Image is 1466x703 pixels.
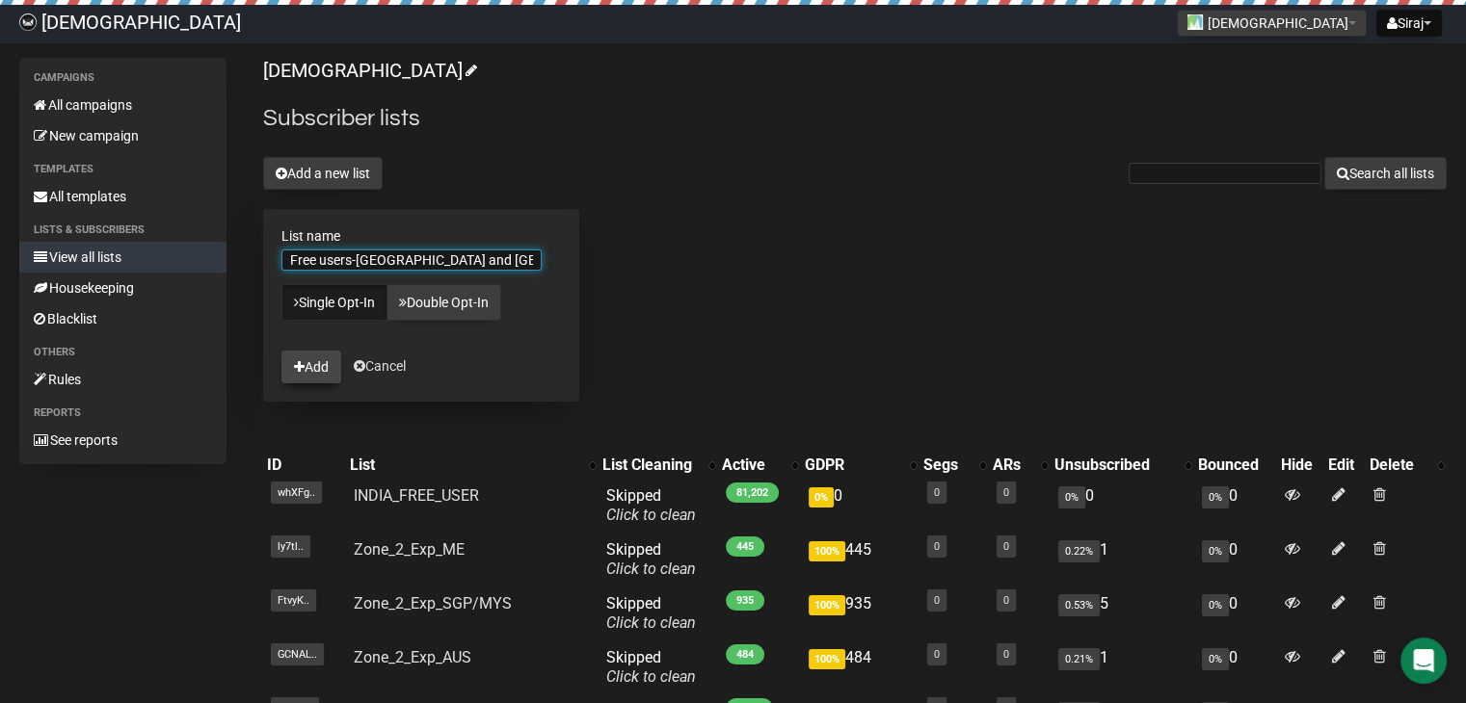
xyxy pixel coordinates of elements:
[281,227,561,245] label: List name
[1376,10,1442,37] button: Siraj
[1198,456,1273,475] div: Bounced
[19,66,227,90] li: Campaigns
[19,90,227,120] a: All campaigns
[281,351,341,383] button: Add
[1194,640,1277,694] td: 0
[1051,640,1194,694] td: 1
[809,487,834,508] span: 0%
[267,456,342,475] div: ID
[722,456,782,475] div: Active
[809,649,845,669] span: 100%
[726,536,764,557] span: 445
[602,456,699,475] div: List Cleaning
[606,594,696,632] span: Skipped
[726,590,764,611] span: 935
[718,452,801,479] th: Active: No sort applied, activate to apply an ascending sort
[1369,456,1427,475] div: Delete
[19,273,227,303] a: Housekeeping
[263,157,383,190] button: Add a new list
[1058,486,1085,508] span: 0%
[1281,456,1321,475] div: Hide
[989,452,1051,479] th: ARs: No sort applied, activate to apply an ascending sort
[801,640,920,694] td: 484
[934,594,940,607] a: 0
[606,506,696,524] a: Click to clean
[263,101,1447,136] h2: Subscriber lists
[1051,479,1194,533] td: 0
[1194,533,1277,586] td: 0
[1003,594,1009,607] a: 0
[1058,648,1100,670] span: 0.21%
[354,594,512,612] a: Zone_2_Exp_SGP/MYS
[1324,452,1365,479] th: Edit: No sort applied, sorting is disabled
[801,533,920,586] td: 445
[920,452,989,479] th: Segs: No sort applied, activate to apply an ascending sort
[19,13,37,31] img: 61ace9317f7fa0068652623cbdd82cc4
[1277,452,1325,479] th: Hide: No sort applied, sorting is disabled
[1051,533,1194,586] td: 1
[386,284,501,321] a: Double Opt-In
[809,595,845,615] span: 100%
[606,560,696,578] a: Click to clean
[1194,479,1277,533] td: 0
[271,535,310,558] span: ly7tl..
[606,540,696,578] span: Skipped
[1328,456,1361,475] div: Edit
[263,59,474,82] a: [DEMOGRAPHIC_DATA]
[801,586,920,640] td: 935
[1058,594,1100,616] span: 0.53%
[19,425,227,456] a: See reports
[1202,540,1229,562] span: 0%
[19,364,227,395] a: Rules
[1003,486,1009,499] a: 0
[354,648,471,666] a: Zone_2_Exp_AUS
[19,303,227,334] a: Blacklist
[1202,594,1229,616] span: 0%
[1054,456,1175,475] div: Unsubscribed
[726,482,779,503] span: 81,202
[1194,452,1277,479] th: Bounced: No sort applied, sorting is disabled
[19,219,227,242] li: Lists & subscribers
[801,479,920,533] td: 0
[271,482,322,504] span: whXFg..
[934,540,940,553] a: 0
[801,452,920,479] th: GDPR: No sort applied, activate to apply an ascending sort
[934,486,940,499] a: 0
[19,181,227,212] a: All templates
[271,643,324,665] span: GCNAL..
[271,589,316,612] span: FtvyK..
[281,284,387,321] a: Single Opt-In
[1400,638,1447,684] div: Open Intercom Messenger
[1051,586,1194,640] td: 5
[599,452,718,479] th: List Cleaning: No sort applied, activate to apply an ascending sort
[1058,540,1100,562] span: 0.22%
[606,667,696,686] a: Click to clean
[1003,648,1009,661] a: 0
[1202,648,1229,670] span: 0%
[1051,452,1194,479] th: Unsubscribed: No sort applied, activate to apply an ascending sort
[281,249,542,271] input: The name of your new list
[354,540,465,559] a: Zone_2_Exp_ME
[606,486,696,524] span: Skipped
[1003,540,1009,553] a: 0
[350,456,579,475] div: List
[1365,452,1447,479] th: Delete: No sort applied, activate to apply an ascending sort
[606,648,696,686] span: Skipped
[19,120,227,151] a: New campaign
[1324,157,1447,190] button: Search all lists
[19,341,227,364] li: Others
[606,613,696,632] a: Click to clean
[354,358,406,374] a: Cancel
[726,644,764,664] span: 484
[923,456,970,475] div: Segs
[1187,14,1203,30] img: 1.jpg
[354,486,479,505] a: INDIA_FREE_USER
[19,158,227,181] li: Templates
[805,456,900,475] div: GDPR
[346,452,599,479] th: List: No sort applied, activate to apply an ascending sort
[1177,10,1367,37] button: [DEMOGRAPHIC_DATA]
[19,242,227,273] a: View all lists
[1202,486,1229,508] span: 0%
[19,402,227,425] li: Reports
[263,452,346,479] th: ID: No sort applied, sorting is disabled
